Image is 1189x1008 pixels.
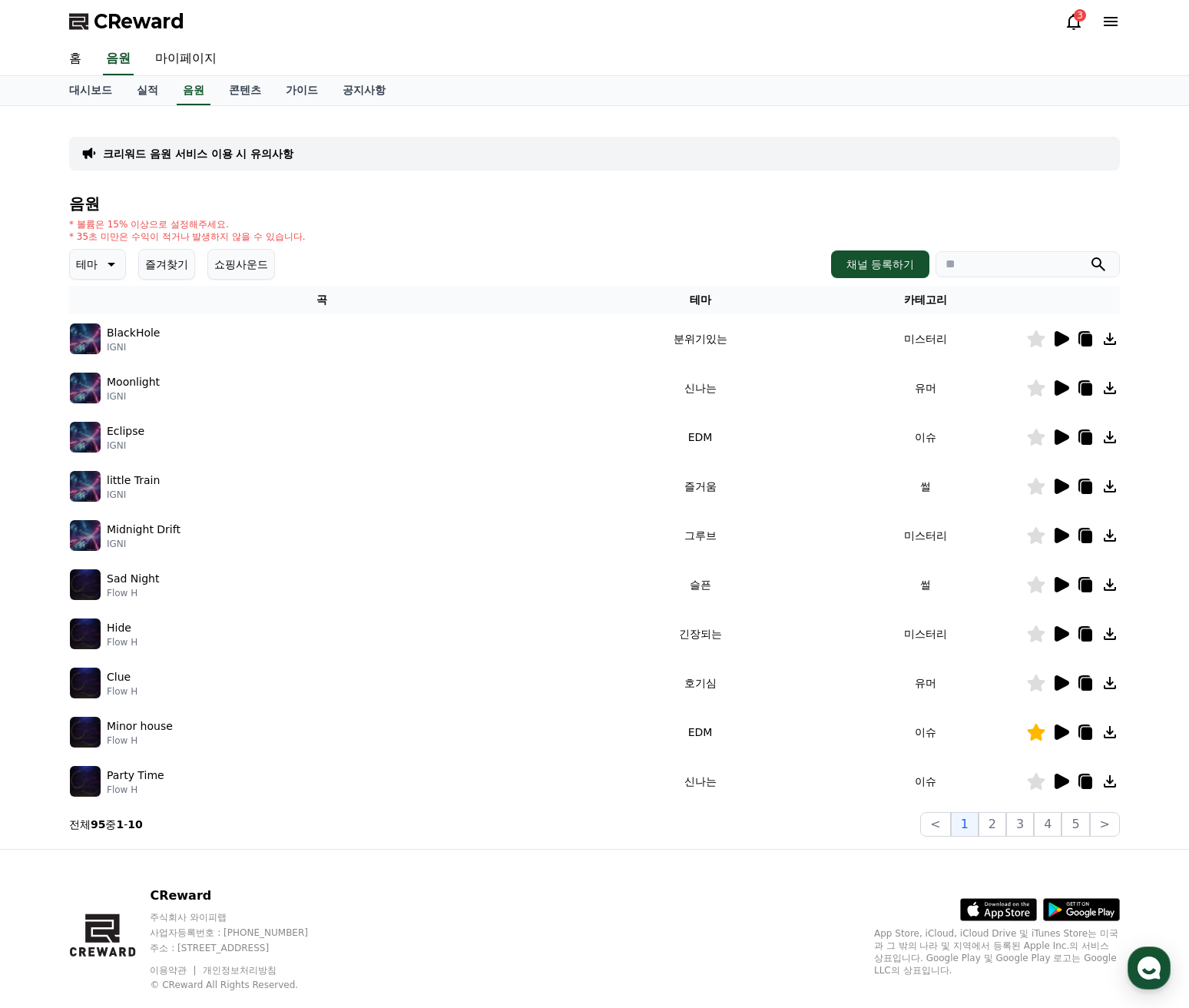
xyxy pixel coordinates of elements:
td: 유머 [825,658,1026,708]
td: 슬픈 [575,560,825,609]
p: Flow H [107,587,159,599]
button: > [1090,812,1120,837]
p: 전체 중 - [69,817,143,832]
a: 실적 [124,76,171,105]
button: 즐겨찾기 [138,249,195,280]
img: music [70,520,101,551]
a: 크리워드 음원 서비스 이용 시 유의사항 [103,146,293,161]
img: music [70,471,101,502]
p: Moonlight [107,374,160,390]
button: 2 [979,812,1006,837]
a: 이용약관 [150,965,198,976]
p: IGNI [107,489,160,501]
button: 채널 등록하기 [831,250,929,278]
p: Hide [107,620,131,636]
img: music [70,668,101,698]
p: Sad Night [107,571,159,587]
a: CReward [69,9,184,34]
th: 곡 [69,286,575,314]
button: 테마 [69,249,126,280]
span: 설정 [237,510,256,522]
p: IGNI [107,390,160,403]
td: 썰 [825,462,1026,511]
a: 마이페이지 [143,43,229,75]
td: 이슈 [825,757,1026,806]
p: little Train [107,472,160,489]
strong: 10 [128,818,142,831]
td: 썰 [825,560,1026,609]
button: 5 [1061,812,1089,837]
button: < [920,812,950,837]
div: 3 [1074,9,1086,22]
a: 콘텐츠 [217,76,273,105]
p: 테마 [76,254,98,275]
span: CReward [94,9,184,34]
p: Midnight Drift [107,522,181,538]
p: 주소 : [STREET_ADDRESS] [150,942,337,954]
p: Clue [107,669,131,685]
td: 신나는 [575,757,825,806]
a: 대화 [101,487,198,526]
th: 테마 [575,286,825,314]
img: music [70,323,101,354]
p: Flow H [107,734,173,747]
td: 신나는 [575,363,825,413]
td: EDM [575,413,825,462]
strong: 1 [116,818,124,831]
a: 대시보드 [57,76,124,105]
img: music [70,422,101,453]
p: IGNI [107,538,181,550]
span: 홈 [48,510,58,522]
p: Flow H [107,784,164,796]
td: 호기심 [575,658,825,708]
button: 3 [1006,812,1034,837]
p: CReward [150,887,337,905]
img: music [70,373,101,403]
a: 개인정보처리방침 [203,965,277,976]
button: 4 [1034,812,1061,837]
p: IGNI [107,439,144,452]
td: 긴장되는 [575,609,825,658]
a: 3 [1065,12,1083,31]
p: * 볼륨은 15% 이상으로 설정해주세요. [69,218,306,230]
td: 미스터리 [825,314,1026,363]
th: 카테고리 [825,286,1026,314]
a: 설정 [198,487,295,526]
a: 가이드 [273,76,330,105]
button: 1 [951,812,979,837]
p: Party Time [107,768,164,784]
strong: 95 [91,818,105,831]
p: * 35초 미만은 수익이 적거나 발생하지 않을 수 있습니다. [69,230,306,243]
img: music [70,618,101,649]
p: IGNI [107,341,160,353]
a: 홈 [5,487,101,526]
a: 음원 [103,43,134,75]
p: Eclipse [107,423,144,439]
button: 쇼핑사운드 [207,249,275,280]
img: music [70,766,101,797]
img: music [70,569,101,600]
p: Flow H [107,636,137,648]
img: music [70,717,101,748]
td: 유머 [825,363,1026,413]
p: 사업자등록번호 : [PHONE_NUMBER] [150,927,337,939]
td: 미스터리 [825,609,1026,658]
a: 음원 [177,76,210,105]
p: © CReward All Rights Reserved. [150,979,337,991]
p: Flow H [107,685,137,698]
a: 홈 [57,43,94,75]
p: App Store, iCloud, iCloud Drive 및 iTunes Store는 미국과 그 밖의 나라 및 지역에서 등록된 Apple Inc.의 서비스 상표입니다. Goo... [874,927,1120,976]
p: Minor house [107,718,173,734]
td: 분위기있는 [575,314,825,363]
a: 공지사항 [330,76,398,105]
td: 이슈 [825,413,1026,462]
td: 즐거움 [575,462,825,511]
td: 이슈 [825,708,1026,757]
td: 미스터리 [825,511,1026,560]
p: BlackHole [107,325,160,341]
td: 그루브 [575,511,825,560]
span: 대화 [141,511,159,523]
p: 주식회사 와이피랩 [150,911,337,923]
